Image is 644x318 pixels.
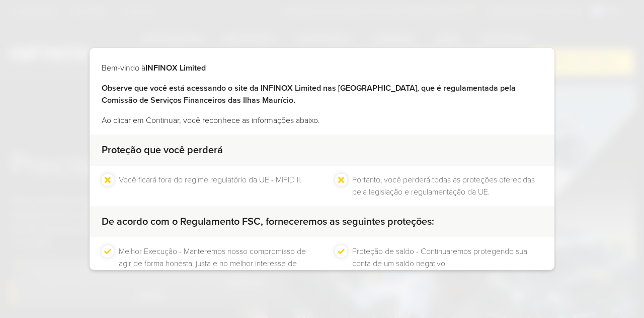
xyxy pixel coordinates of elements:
[119,246,306,293] font: Melhor Execução - Manteremos nosso compromisso de agir de forma honesta, justa e no melhor intere...
[102,63,145,73] font: Bem-vindo à
[102,216,434,228] font: De acordo com o Regulamento FSC, forneceremos as seguintes proteções:
[119,175,301,185] font: Você ficará fora do regime regulatório da UE - MiFID II.
[102,144,223,156] font: Proteção que você perderá
[102,83,516,105] font: Observe que você está acessando o site da INFINOX Limited nas [GEOGRAPHIC_DATA], que é regulament...
[352,175,535,197] font: Portanto, você perderá todas as proteções oferecidas pela legislação e regulamentação da UE.
[145,63,206,73] font: INFINOX Limited
[352,246,527,269] font: Proteção de saldo - Continuaremos protegendo sua conta de um saldo negativo.
[102,115,320,125] font: Ao clicar em Continuar, você reconhece as informações abaixo.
